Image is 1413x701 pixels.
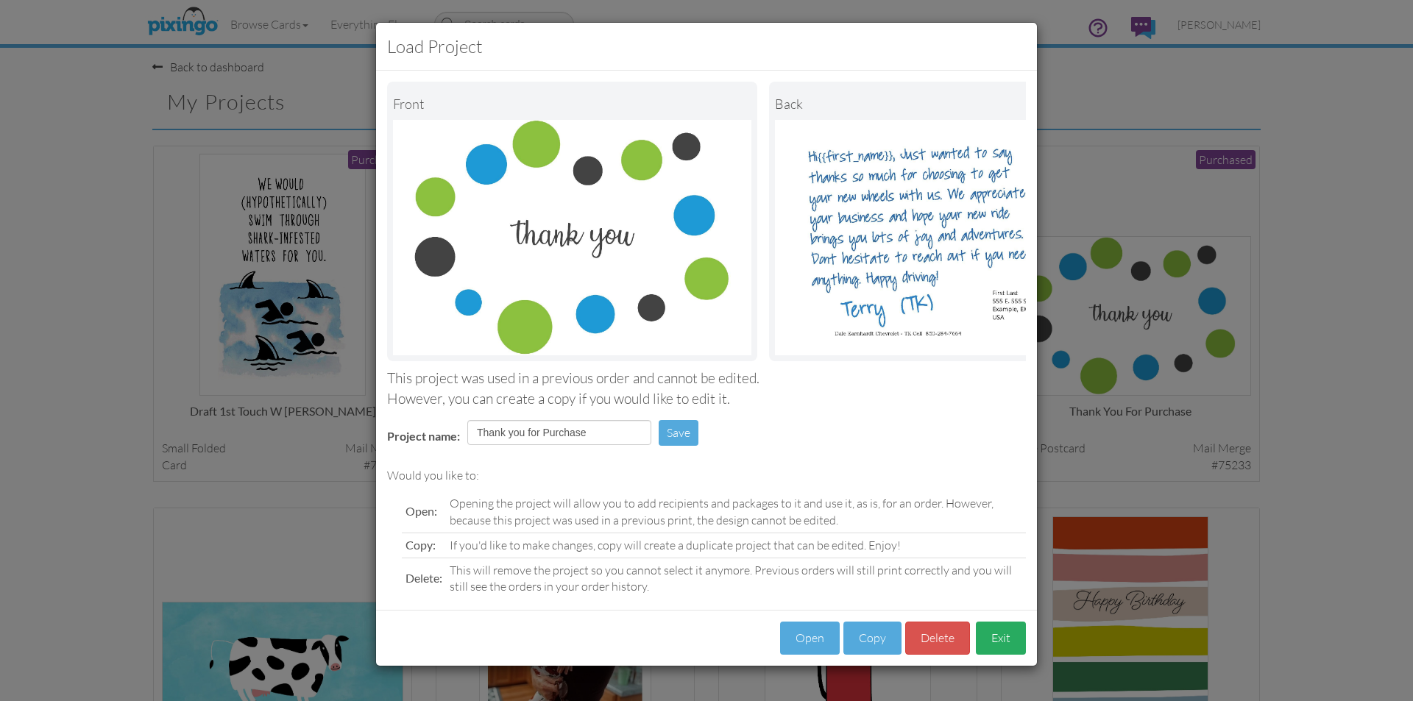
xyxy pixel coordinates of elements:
button: Delete [905,622,970,655]
img: Landscape Image [393,120,751,355]
h3: Load Project [387,34,1026,59]
span: Copy: [406,538,436,552]
label: Project name: [387,428,460,445]
button: Copy [843,622,902,655]
button: Open [780,622,840,655]
td: Opening the project will allow you to add recipients and packages to it and use it, as is, for an... [446,491,1026,533]
div: However, you can create a copy if you would like to edit it. [387,389,1026,409]
div: This project was used in a previous order and cannot be edited. [387,369,1026,388]
button: Save [659,420,698,446]
button: Exit [976,622,1026,655]
div: back [775,88,1133,120]
span: Delete: [406,571,442,585]
div: Front [393,88,751,120]
td: This will remove the project so you cannot select it anymore. Previous orders will still print co... [446,558,1026,599]
div: Would you like to: [387,467,1026,484]
td: If you'd like to make changes, copy will create a duplicate project that can be edited. Enjoy! [446,533,1026,558]
span: Open: [406,504,437,518]
iframe: Chat [1412,700,1413,701]
img: Portrait Image [775,120,1133,355]
input: Enter project name [467,420,651,445]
